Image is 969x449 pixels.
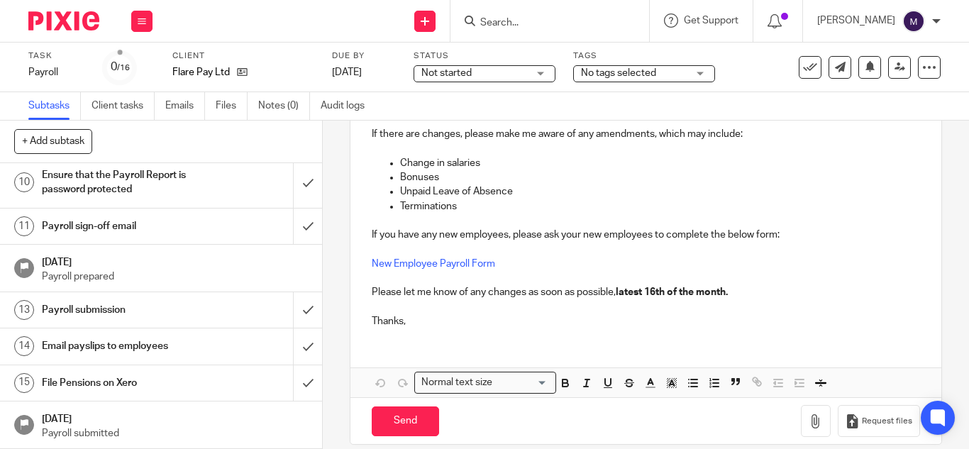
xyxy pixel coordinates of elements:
[421,68,472,78] span: Not started
[372,314,920,328] p: Thanks,
[581,68,656,78] span: No tags selected
[258,92,310,120] a: Notes (0)
[14,129,92,153] button: + Add subtask
[616,287,728,297] strong: latest 16th of the month.
[117,64,130,72] small: /16
[862,416,912,427] span: Request files
[42,216,200,237] h1: Payroll sign-off email
[573,50,715,62] label: Tags
[332,67,362,77] span: [DATE]
[838,405,920,437] button: Request files
[165,92,205,120] a: Emails
[14,300,34,320] div: 13
[817,13,895,28] p: [PERSON_NAME]
[902,10,925,33] img: svg%3E
[372,259,495,269] a: New Employee Payroll Form
[321,92,375,120] a: Audit logs
[111,59,130,75] div: 0
[28,92,81,120] a: Subtasks
[42,336,200,357] h1: Email payslips to employees
[92,92,155,120] a: Client tasks
[372,127,920,141] p: If there are changes, please make me aware of any amendments, which may include:
[172,50,314,62] label: Client
[372,228,920,271] p: If you have any new employees, please ask your new employees to complete the below form:
[28,65,85,79] div: Payroll
[414,50,555,62] label: Status
[14,172,34,192] div: 10
[28,50,85,62] label: Task
[42,409,309,426] h1: [DATE]
[42,270,309,284] p: Payroll prepared
[216,92,248,120] a: Files
[42,165,200,201] h1: Ensure that the Payroll Report is password protected
[42,299,200,321] h1: Payroll submission
[400,199,920,214] p: Terminations
[42,426,309,440] p: Payroll submitted
[479,17,607,30] input: Search
[42,252,309,270] h1: [DATE]
[372,285,920,299] p: Please let me know of any changes as soon as possible,
[332,50,396,62] label: Due by
[28,11,99,31] img: Pixie
[14,373,34,393] div: 15
[14,336,34,356] div: 14
[418,375,495,390] span: Normal text size
[497,375,548,390] input: Search for option
[14,216,34,236] div: 11
[42,372,200,394] h1: File Pensions on Xero
[172,65,230,79] p: Flare Pay Ltd
[414,372,556,394] div: Search for option
[400,184,920,199] p: Unpaid Leave of Absence
[372,406,439,437] input: Send
[400,170,920,184] p: Bonuses
[684,16,738,26] span: Get Support
[400,156,920,170] p: Change in salaries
